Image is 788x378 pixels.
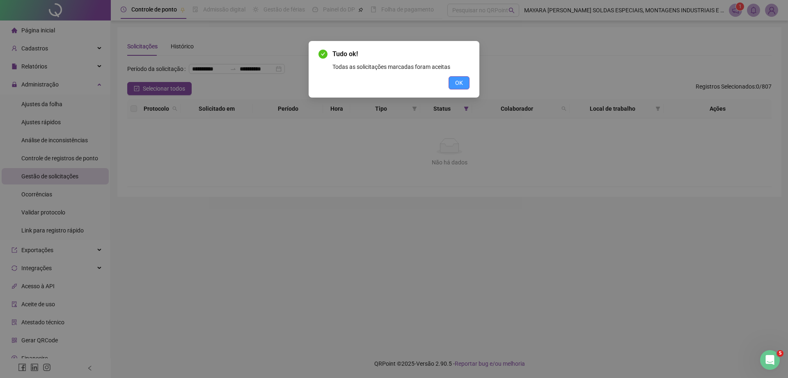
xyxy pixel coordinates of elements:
span: check-circle [318,50,328,59]
div: Todas as solicitações marcadas foram aceitas [332,62,470,71]
span: OK [455,78,463,87]
span: 5 [777,350,783,357]
span: Tudo ok! [332,49,470,59]
button: OK [449,76,470,89]
iframe: Intercom live chat [760,350,780,370]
